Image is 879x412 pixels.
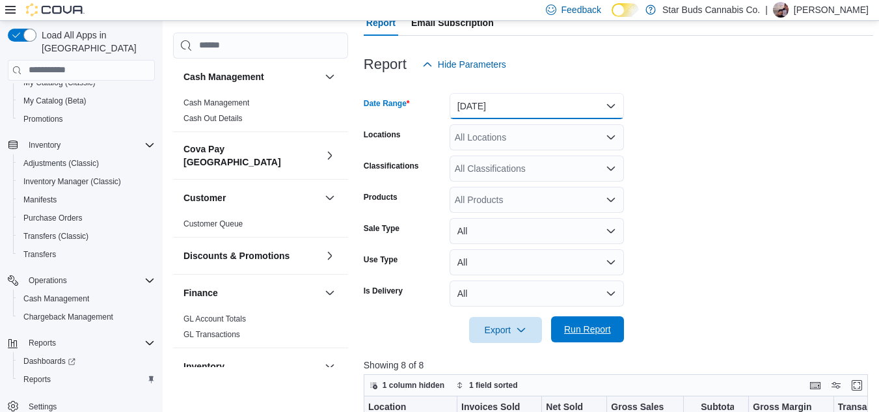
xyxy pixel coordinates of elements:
[18,156,155,171] span: Adjustments (Classic)
[417,51,511,77] button: Hide Parameters
[183,70,264,83] h3: Cash Management
[662,2,760,18] p: Star Buds Cannabis Co.
[183,143,319,169] button: Cova Pay [GEOGRAPHIC_DATA]
[183,98,249,108] span: Cash Management
[794,2,869,18] p: [PERSON_NAME]
[183,360,319,373] button: Inventory
[364,223,399,234] label: Sale Type
[18,192,155,208] span: Manifests
[23,335,61,351] button: Reports
[183,219,243,229] span: Customer Queue
[411,10,494,36] span: Email Subscription
[477,317,534,343] span: Export
[18,228,155,244] span: Transfers (Classic)
[18,228,94,244] a: Transfers (Classic)
[183,70,319,83] button: Cash Management
[183,314,246,324] span: GL Account Totals
[606,195,616,205] button: Open list of options
[773,2,789,18] div: Eric Dawes
[23,137,66,153] button: Inventory
[18,75,101,90] a: My Catalog (Classic)
[29,140,61,150] span: Inventory
[23,374,51,385] span: Reports
[13,172,160,191] button: Inventory Manager (Classic)
[23,356,75,366] span: Dashboards
[183,286,218,299] h3: Finance
[36,29,155,55] span: Load All Apps in [GEOGRAPHIC_DATA]
[564,323,611,336] span: Run Report
[173,311,348,348] div: Finance
[26,3,85,16] img: Cova
[18,75,155,90] span: My Catalog (Classic)
[13,370,160,389] button: Reports
[183,191,226,204] h3: Customer
[18,210,88,226] a: Purchase Orders
[18,247,61,262] a: Transfers
[765,2,768,18] p: |
[364,254,398,265] label: Use Type
[612,3,639,17] input: Dark Mode
[173,216,348,237] div: Customer
[13,92,160,110] button: My Catalog (Beta)
[183,330,240,339] a: GL Transactions
[13,191,160,209] button: Manifests
[322,359,338,374] button: Inventory
[183,113,243,124] span: Cash Out Details
[828,378,844,393] button: Display options
[23,195,57,205] span: Manifests
[18,247,155,262] span: Transfers
[13,110,160,128] button: Promotions
[18,111,155,127] span: Promotions
[322,285,338,301] button: Finance
[18,192,62,208] a: Manifests
[13,352,160,370] a: Dashboards
[29,402,57,412] span: Settings
[18,156,104,171] a: Adjustments (Classic)
[183,114,243,123] a: Cash Out Details
[364,286,403,296] label: Is Delivery
[183,329,240,340] span: GL Transactions
[18,372,56,387] a: Reports
[13,227,160,245] button: Transfers (Classic)
[364,359,873,372] p: Showing 8 of 8
[23,312,113,322] span: Chargeback Management
[849,378,865,393] button: Enter fullscreen
[450,93,624,119] button: [DATE]
[451,378,523,393] button: 1 field sorted
[364,192,398,202] label: Products
[23,335,155,351] span: Reports
[183,360,224,373] h3: Inventory
[3,271,160,290] button: Operations
[13,74,160,92] button: My Catalog (Classic)
[366,10,396,36] span: Report
[23,96,87,106] span: My Catalog (Beta)
[183,249,319,262] button: Discounts & Promotions
[18,309,118,325] a: Chargeback Management
[183,219,243,228] a: Customer Queue
[450,281,624,307] button: All
[13,308,160,326] button: Chargeback Management
[13,154,160,172] button: Adjustments (Classic)
[364,378,450,393] button: 1 column hidden
[18,174,155,189] span: Inventory Manager (Classic)
[450,249,624,275] button: All
[18,353,81,369] a: Dashboards
[183,98,249,107] a: Cash Management
[18,93,92,109] a: My Catalog (Beta)
[18,372,155,387] span: Reports
[322,148,338,163] button: Cova Pay [GEOGRAPHIC_DATA]
[23,176,121,187] span: Inventory Manager (Classic)
[29,338,56,348] span: Reports
[450,218,624,244] button: All
[13,209,160,227] button: Purchase Orders
[322,69,338,85] button: Cash Management
[23,137,155,153] span: Inventory
[469,317,542,343] button: Export
[23,273,155,288] span: Operations
[18,353,155,369] span: Dashboards
[383,380,444,391] span: 1 column hidden
[183,249,290,262] h3: Discounts & Promotions
[23,77,96,88] span: My Catalog (Classic)
[322,248,338,264] button: Discounts & Promotions
[469,380,518,391] span: 1 field sorted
